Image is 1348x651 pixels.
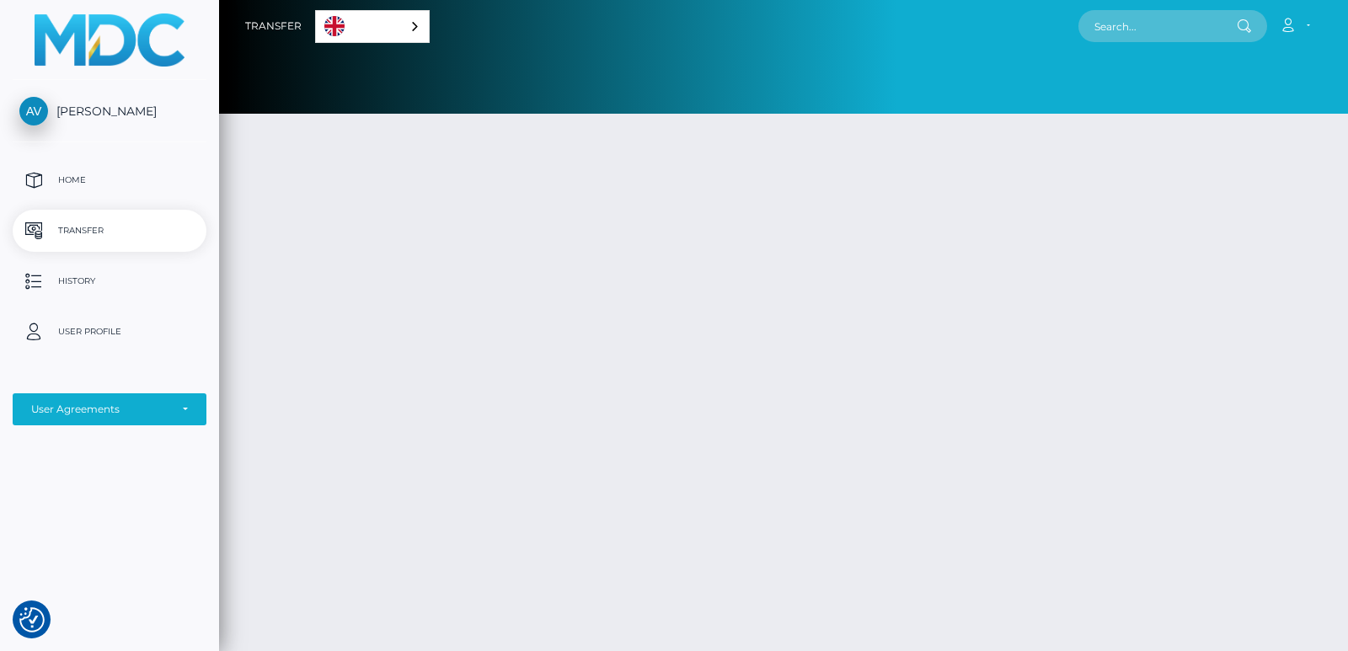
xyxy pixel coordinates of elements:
[13,260,206,302] a: History
[315,10,430,43] aside: Language selected: English
[315,10,430,43] div: Language
[19,168,200,193] p: Home
[1078,10,1237,42] input: Search...
[13,393,206,425] button: User Agreements
[13,210,206,252] a: Transfer
[13,311,206,353] a: User Profile
[31,403,169,416] div: User Agreements
[13,159,206,201] a: Home
[35,13,185,67] img: MassPay
[19,607,45,632] img: Revisit consent button
[316,11,429,42] a: English
[13,104,206,119] span: [PERSON_NAME]
[19,218,200,243] p: Transfer
[19,319,200,344] p: User Profile
[19,269,200,294] p: History
[245,8,302,44] a: Transfer
[19,607,45,632] button: Consent Preferences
